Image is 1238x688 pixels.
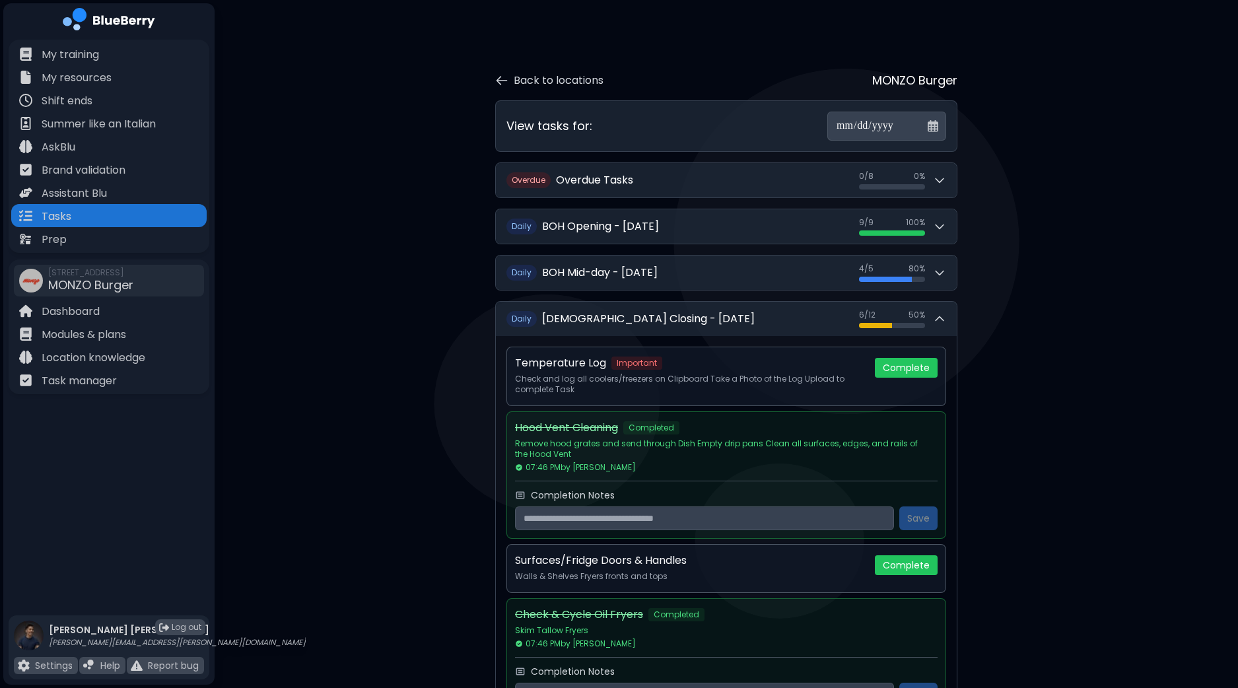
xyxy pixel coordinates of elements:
h3: View tasks for: [506,117,592,135]
img: file icon [19,374,32,387]
p: Remove hood grates and send through Dish Empty drip pans Clean all surfaces, edges, and rails of ... [515,438,927,460]
span: 9 / 9 [859,217,874,228]
img: file icon [19,117,32,130]
span: 6 / 12 [859,310,876,320]
p: Tasks [42,209,71,224]
p: Hood Vent Cleaning [515,420,618,436]
img: file icon [19,186,32,199]
p: Settings [35,660,73,671]
span: 07:46 PM by [PERSON_NAME] [515,638,636,649]
img: file icon [19,232,32,246]
p: Prep [42,232,67,248]
p: My training [42,47,99,63]
img: file icon [19,209,32,223]
p: MONZO Burger [872,71,957,90]
button: Daily[DEMOGRAPHIC_DATA] Closing - [DATE]6/1250% [496,302,957,336]
span: D [506,265,537,281]
img: file icon [18,660,30,671]
span: D [506,219,537,234]
p: Temperature Log [515,355,606,371]
h2: [DEMOGRAPHIC_DATA] Closing - [DATE] [542,311,755,327]
img: company thumbnail [19,269,43,292]
p: [PERSON_NAME][EMAIL_ADDRESS][PERSON_NAME][DOMAIN_NAME] [49,637,306,648]
p: Location knowledge [42,350,145,366]
span: Completed [648,608,705,621]
span: 0 / 8 [859,171,874,182]
p: Check & Cycle Oil Fryers [515,607,643,623]
img: file icon [19,327,32,341]
span: 07:46 PM by [PERSON_NAME] [515,462,636,473]
span: 0 % [914,171,925,182]
p: Shift ends [42,93,92,109]
img: file icon [19,48,32,61]
p: [PERSON_NAME] [PERSON_NAME] [49,624,306,636]
span: 80 % [909,263,925,274]
p: Surfaces/Fridge Doors & Handles [515,553,687,568]
span: [STREET_ADDRESS] [48,267,133,278]
p: Task manager [42,373,117,389]
button: OverdueOverdue Tasks0/80% [496,163,957,197]
span: verdue [518,174,545,186]
p: My resources [42,70,112,86]
img: file icon [83,660,95,671]
p: Summer like an Italian [42,116,156,132]
img: file icon [19,163,32,176]
button: Complete [875,358,938,378]
span: 4 / 5 [859,263,874,274]
span: Important [611,357,662,370]
span: MONZO Burger [48,277,133,293]
span: aily [517,313,532,324]
img: profile photo [14,621,44,664]
span: D [506,311,537,327]
label: Completion Notes [531,489,615,501]
img: file icon [19,71,32,84]
span: O [506,172,551,188]
span: Log out [172,622,201,633]
p: Assistant Blu [42,186,107,201]
button: DailyBOH Mid-day - [DATE]4/580% [496,256,957,290]
button: Back to locations [495,73,603,88]
button: Complete [875,555,938,575]
button: DailyBOH Opening - [DATE]9/9100% [496,209,957,244]
p: Modules & plans [42,327,126,343]
p: Skim Tallow Fryers [515,625,927,636]
span: 100 % [906,217,925,228]
h2: Overdue Tasks [556,172,633,188]
img: file icon [19,140,32,153]
span: 50 % [909,310,925,320]
p: Walls & Shelves Fryers fronts and tops [515,571,864,582]
h2: BOH Mid-day - [DATE] [542,265,658,281]
p: Brand validation [42,162,125,178]
img: file icon [19,351,32,364]
label: Completion Notes [531,666,615,677]
p: Report bug [148,660,199,671]
span: Completed [623,421,679,434]
img: company logo [63,8,155,35]
p: AskBlu [42,139,75,155]
p: Help [100,660,120,671]
img: logout [159,623,169,633]
img: file icon [19,94,32,107]
span: aily [517,267,532,278]
img: file icon [131,660,143,671]
p: Check and log all coolers/freezers on Clipboard Take a Photo of the Log Upload to complete Task [515,374,864,395]
span: aily [517,221,532,232]
h2: BOH Opening - [DATE] [542,219,659,234]
img: file icon [19,304,32,318]
button: Save [899,506,938,530]
p: Dashboard [42,304,100,320]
